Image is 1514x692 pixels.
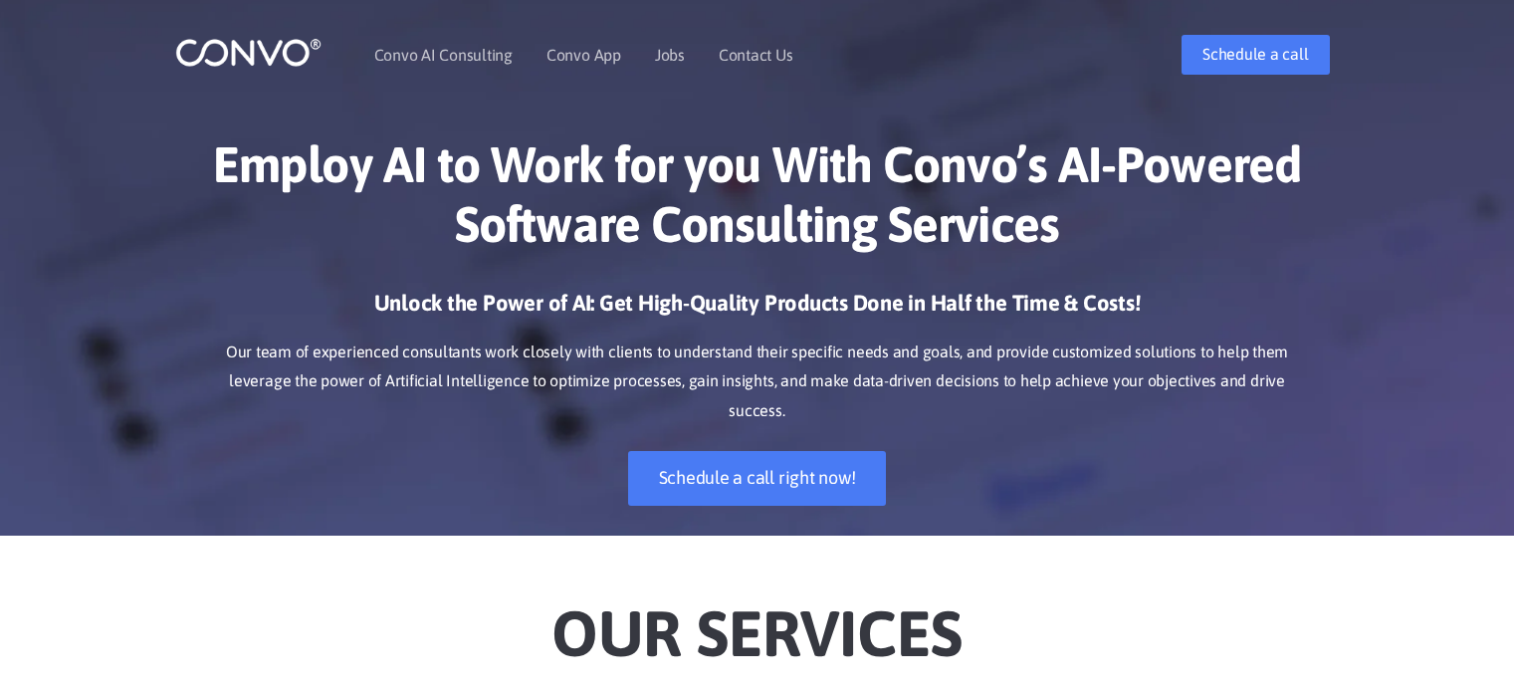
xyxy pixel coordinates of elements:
[546,47,621,63] a: Convo App
[1182,35,1329,75] a: Schedule a call
[719,47,793,63] a: Contact Us
[205,338,1310,427] p: Our team of experienced consultants work closely with clients to understand their specific needs ...
[205,134,1310,269] h1: Employ AI to Work for you With Convo’s AI-Powered Software Consulting Services
[655,47,685,63] a: Jobs
[175,37,322,68] img: logo_1.png
[205,289,1310,333] h3: Unlock the Power of AI: Get High-Quality Products Done in Half the Time & Costs!
[205,566,1310,677] h2: Our Services
[628,451,887,506] a: Schedule a call right now!
[374,47,513,63] a: Convo AI Consulting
